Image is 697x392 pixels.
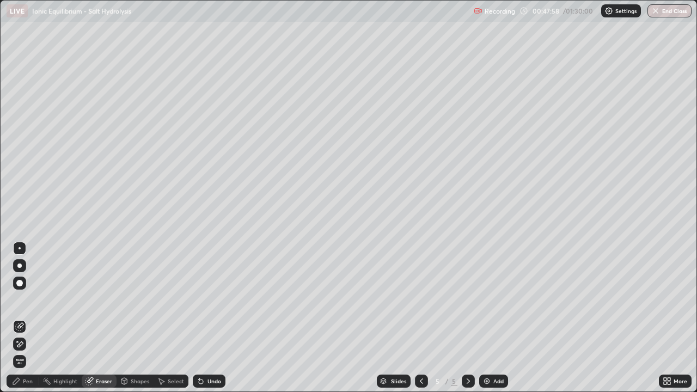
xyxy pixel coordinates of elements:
div: Undo [207,378,221,384]
span: Erase all [14,358,26,365]
div: Highlight [53,378,77,384]
div: / [445,378,449,384]
img: recording.375f2c34.svg [474,7,482,15]
div: Select [168,378,184,384]
img: class-settings-icons [604,7,613,15]
div: Add [493,378,504,384]
div: Shapes [131,378,149,384]
div: Slides [391,378,406,384]
button: End Class [647,4,692,17]
div: Eraser [96,378,112,384]
img: end-class-cross [651,7,660,15]
p: Recording [485,7,515,15]
img: add-slide-button [482,377,491,385]
div: 5 [451,376,457,386]
p: Ionic Equilibrium - Salt Hydrolysis [32,7,131,15]
div: Pen [23,378,33,384]
div: More [674,378,687,384]
div: 5 [432,378,443,384]
p: Settings [615,8,637,14]
p: LIVE [10,7,25,15]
